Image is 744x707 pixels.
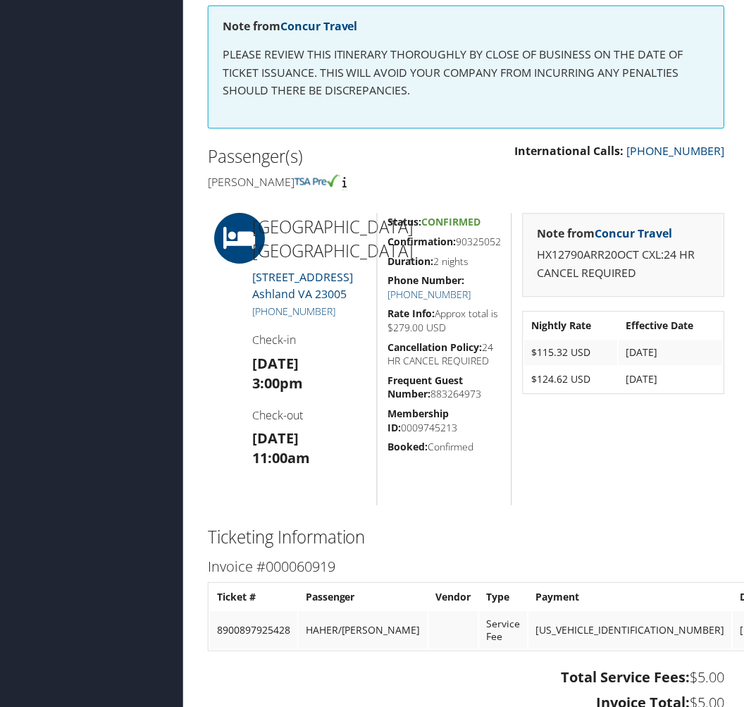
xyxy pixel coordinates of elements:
[388,341,501,369] h5: 24 HR CANCEL REQUIRED
[529,585,732,610] th: Payment
[388,274,465,288] strong: Phone Number:
[627,144,725,159] a: [PHONE_NUMBER]
[208,145,456,169] h2: Passenger(s)
[208,558,725,577] h3: Invoice #000060919
[223,46,710,100] p: PLEASE REVIEW THIS ITINERARY THOROUGHLY BY CLOSE OF BUSINESS ON THE DATE OF TICKET ISSUANCE. THIS...
[253,270,354,302] a: [STREET_ADDRESS]Ashland VA 23005
[529,612,732,650] td: [US_VEHICLE_IDENTIFICATION_NUMBER]
[388,407,501,435] h5: 0009745213
[538,226,673,242] strong: Note from
[253,216,366,263] h2: [GEOGRAPHIC_DATA] [GEOGRAPHIC_DATA]
[294,175,340,187] img: tsa-precheck.png
[388,255,501,269] h5: 2 nights
[562,668,690,687] strong: Total Service Fees:
[422,216,481,229] span: Confirmed
[525,367,619,393] td: $124.62 USD
[480,585,528,610] th: Type
[208,175,456,190] h4: [PERSON_NAME]
[253,355,299,374] strong: [DATE]
[223,18,358,34] strong: Note from
[388,255,434,269] strong: Duration:
[515,144,624,159] strong: International Calls:
[480,612,528,650] td: Service Fee
[388,288,471,302] a: [PHONE_NUMBER]
[210,612,297,650] td: 8900897925428
[253,408,366,424] h4: Check-out
[538,247,710,283] p: HX12790ARR20OCT CXL:24 HR CANCEL REQUIRED
[619,340,723,366] td: [DATE]
[388,407,449,435] strong: Membership ID:
[388,441,501,455] h5: Confirmed
[429,585,478,610] th: Vendor
[525,314,619,339] th: Nightly Rate
[388,307,501,335] h5: Approx total is $279.00 USD
[210,585,297,610] th: Ticket #
[299,612,428,650] td: HAHER/[PERSON_NAME]
[388,341,483,355] strong: Cancellation Policy:
[208,526,725,550] h2: Ticketing Information
[280,18,358,34] a: Concur Travel
[388,235,501,250] h5: 90325052
[208,668,725,688] h3: $5.00
[525,340,619,366] td: $115.32 USD
[253,305,336,319] a: [PHONE_NUMBER]
[388,374,464,402] strong: Frequent Guest Number:
[619,367,723,393] td: [DATE]
[388,235,457,249] strong: Confirmation:
[388,374,501,402] h5: 883264973
[619,314,723,339] th: Effective Date
[388,216,422,229] strong: Status:
[388,307,435,321] strong: Rate Info:
[253,429,299,448] strong: [DATE]
[388,441,428,454] strong: Booked:
[299,585,428,610] th: Passenger
[253,333,366,348] h4: Check-in
[595,226,673,242] a: Concur Travel
[253,449,311,468] strong: 11:00am
[253,374,304,393] strong: 3:00pm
